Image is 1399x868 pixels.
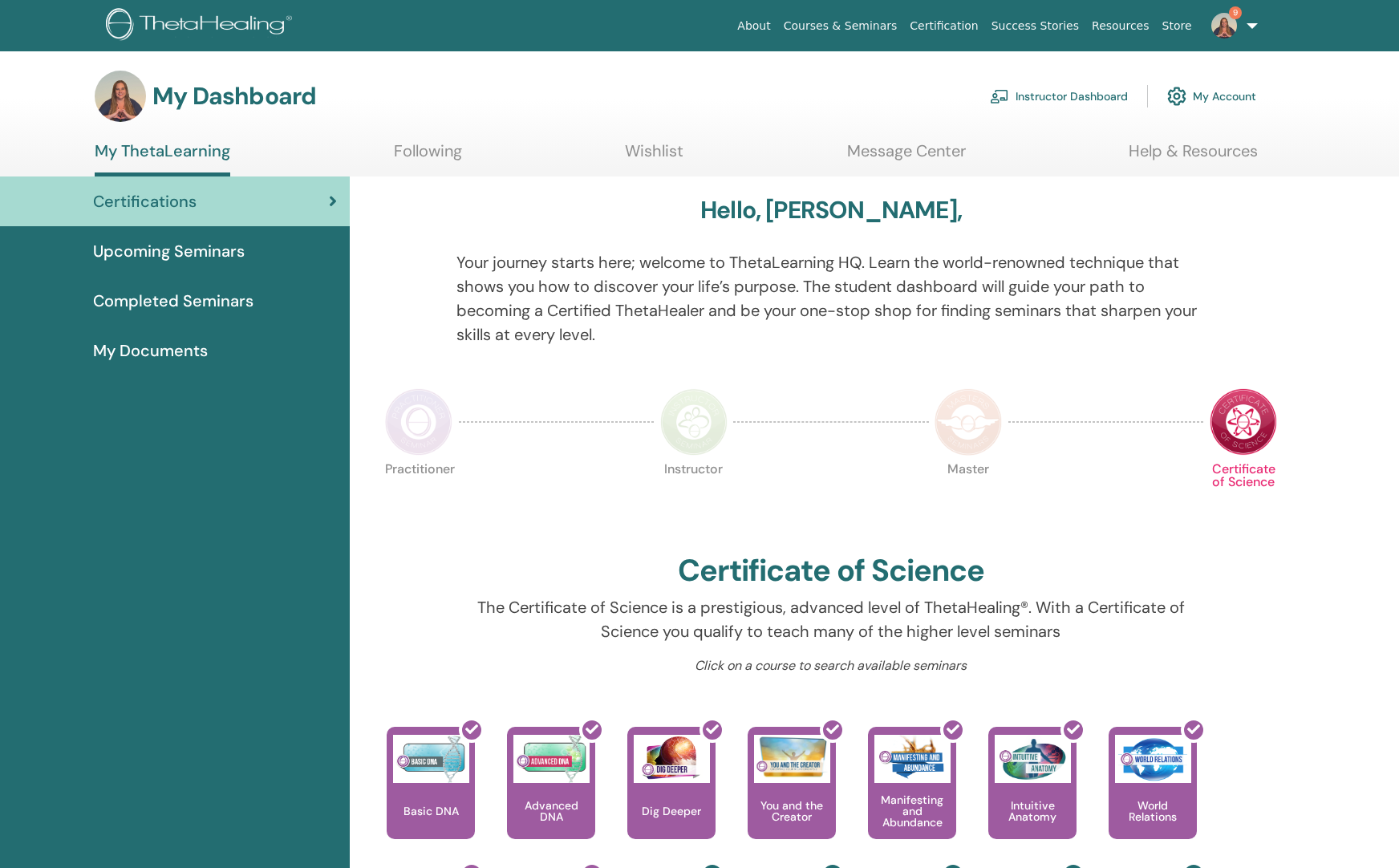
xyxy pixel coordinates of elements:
h3: Hello, [PERSON_NAME], [700,196,962,225]
img: Practitioner [385,388,452,456]
a: Help & Resources [1129,141,1258,172]
p: Your journey starts here; welcome to ThetaLearning HQ. Learn the world-renowned technique that sh... [456,250,1206,347]
img: Instructor [660,388,728,456]
img: default.jpg [95,71,146,122]
img: default.jpg [1211,13,1237,39]
p: Dig Deeper [635,805,708,817]
a: Message Center [847,141,966,172]
p: World Relations [1109,800,1197,822]
img: Basic DNA [393,735,469,783]
a: My ThetaLearning [95,141,230,176]
img: chalkboard-teacher.svg [990,89,1009,103]
a: Following [394,141,462,172]
a: Instructor Dashboard [990,79,1128,114]
a: Store [1156,11,1198,41]
p: Manifesting and Abundance [868,794,956,828]
img: logo.png [106,8,298,44]
img: Certificate of Science [1210,388,1277,456]
p: Master [935,463,1002,530]
p: The Certificate of Science is a prestigious, advanced level of ThetaHealing®. With a Certificate ... [456,595,1206,643]
img: Intuitive Anatomy [995,735,1071,783]
span: 9 [1229,6,1242,19]
p: Advanced DNA [507,800,595,822]
p: Practitioner [385,463,452,530]
a: About [731,11,777,41]
a: Wishlist [625,141,683,172]
img: cog.svg [1167,83,1186,110]
a: My Account [1167,79,1256,114]
span: Completed Seminars [93,289,253,313]
p: Click on a course to search available seminars [456,656,1206,675]
a: Courses & Seminars [777,11,904,41]
img: Advanced DNA [513,735,590,783]
h2: Certificate of Science [678,553,984,590]
p: Certificate of Science [1210,463,1277,530]
img: You and the Creator [754,735,830,779]
span: Certifications [93,189,197,213]
a: Certification [903,11,984,41]
a: Success Stories [985,11,1085,41]
img: Manifesting and Abundance [874,735,951,783]
p: Instructor [660,463,728,530]
span: Upcoming Seminars [93,239,245,263]
img: Master [935,388,1002,456]
h3: My Dashboard [152,82,316,111]
a: Resources [1085,11,1156,41]
span: My Documents [93,339,208,363]
img: World Relations [1115,735,1191,783]
p: Intuitive Anatomy [988,800,1077,822]
img: Dig Deeper [634,735,710,783]
p: You and the Creator [748,800,836,822]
